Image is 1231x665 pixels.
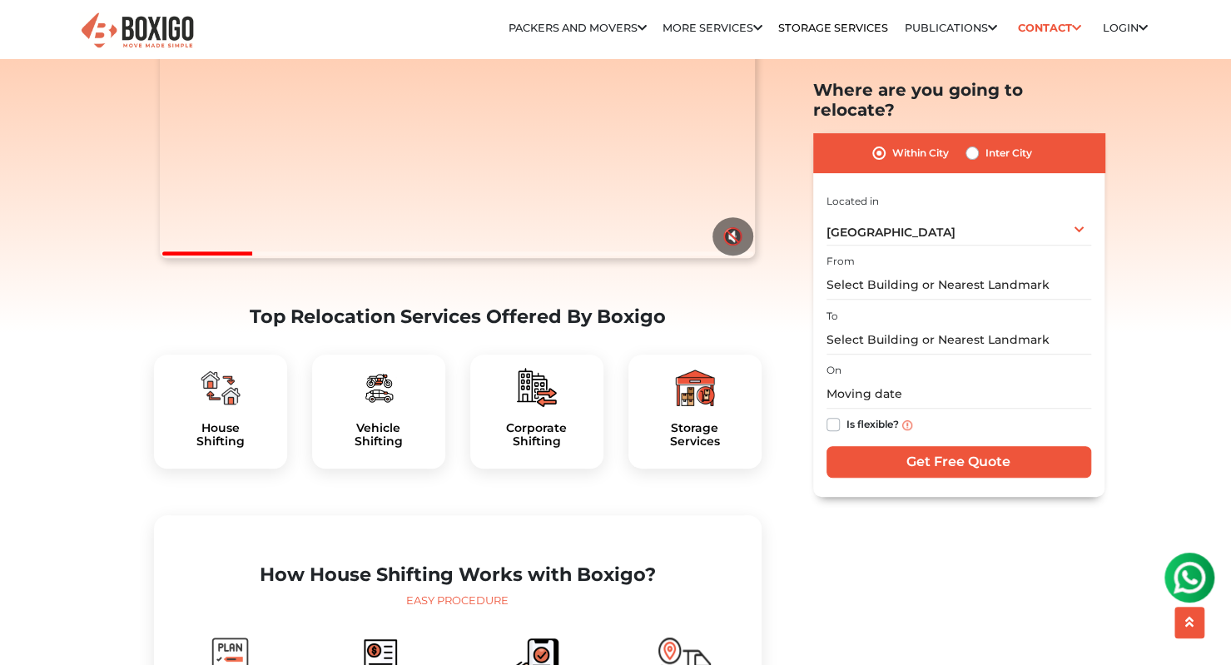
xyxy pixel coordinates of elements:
img: Boxigo [79,11,196,52]
label: Within City [892,143,949,163]
input: Select Building or Nearest Landmark [826,325,1091,355]
input: Moving date [826,380,1091,409]
button: scroll up [1174,607,1204,638]
label: On [826,364,841,379]
h5: House Shifting [167,421,274,449]
h5: Vehicle Shifting [325,421,432,449]
input: Get Free Quote [826,447,1091,479]
h2: Top Relocation Services Offered By Boxigo [154,305,762,328]
label: To [826,309,838,324]
img: boxigo_packers_and_movers_plan [201,368,241,408]
label: From [826,255,855,270]
img: boxigo_packers_and_movers_plan [675,368,715,408]
button: 🔇 [712,217,753,256]
h5: Corporate Shifting [484,421,590,449]
h2: Where are you going to relocate? [813,80,1104,120]
a: Login [1103,22,1148,34]
img: boxigo_packers_and_movers_plan [517,368,557,408]
img: boxigo_packers_and_movers_plan [359,368,399,408]
a: HouseShifting [167,421,274,449]
span: [GEOGRAPHIC_DATA] [826,226,956,241]
a: VehicleShifting [325,421,432,449]
h5: Storage Services [642,421,748,449]
div: Easy Procedure [167,593,748,609]
h2: How House Shifting Works with Boxigo? [167,563,748,586]
a: Publications [905,22,997,34]
label: Is flexible? [846,415,899,433]
label: Inter City [985,143,1032,163]
a: StorageServices [642,421,748,449]
input: Select Building or Nearest Landmark [826,271,1091,300]
a: More services [663,22,762,34]
img: whatsapp-icon.svg [17,17,50,50]
label: Located in [826,194,879,209]
a: Storage Services [778,22,888,34]
img: info [902,420,912,430]
a: Contact [1013,15,1087,41]
a: CorporateShifting [484,421,590,449]
a: Packers and Movers [509,22,647,34]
